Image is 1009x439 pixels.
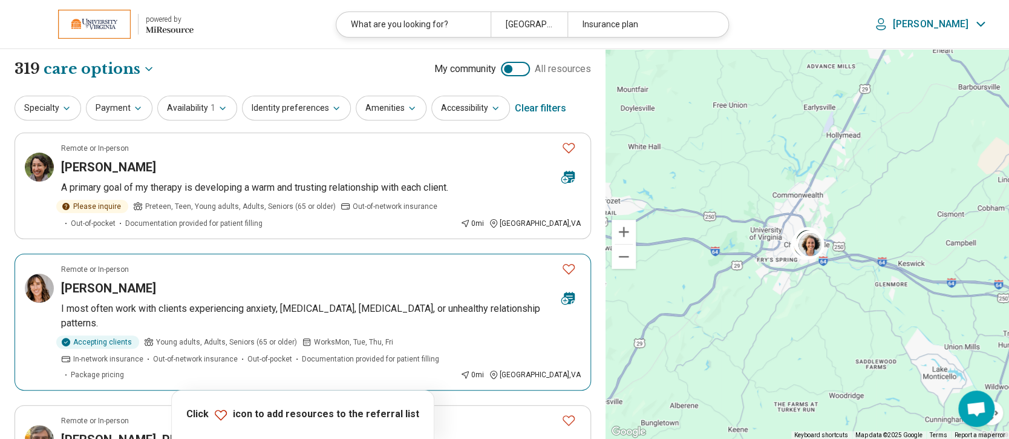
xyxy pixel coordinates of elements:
span: My community [434,62,496,76]
a: Terms (opens in new tab) [930,432,947,438]
span: Package pricing [71,369,124,380]
button: Care options [44,59,155,79]
span: Documentation provided for patient filling [125,218,263,229]
span: Young adults, Adults, Seniors (65 or older) [156,337,297,348]
span: 1 [211,102,215,114]
p: A primary goal of my therapy is developing a warm and trusting relationship with each client. [61,180,581,195]
button: Zoom in [612,220,636,244]
span: All resources [535,62,591,76]
div: [GEOGRAPHIC_DATA], [GEOGRAPHIC_DATA] [491,12,567,37]
span: Out-of-pocket [247,354,292,365]
button: Availability1 [157,96,237,120]
button: Identity preferences [242,96,351,120]
button: Favorite [557,408,581,433]
span: Map data ©2025 Google [855,432,922,438]
p: Click icon to add resources to the referral list [186,408,419,422]
span: Documentation provided for patient filling [302,354,439,365]
button: Zoom out [612,245,636,269]
span: Out-of-pocket [71,218,116,229]
span: care options [44,59,140,79]
div: 0 mi [460,369,484,380]
button: Favorite [557,136,581,160]
span: Works Mon, Tue, Thu, Fri [314,337,393,348]
p: Remote or In-person [61,415,129,426]
span: Preteen, Teen, Young adults, Adults, Seniors (65 or older) [145,201,336,212]
h1: 319 [15,59,155,79]
button: Favorite [557,257,581,282]
p: [PERSON_NAME] [893,18,968,30]
div: Open chat [958,391,994,427]
div: [GEOGRAPHIC_DATA] , VA [489,218,581,229]
button: Specialty [15,96,81,120]
div: [GEOGRAPHIC_DATA] , VA [489,369,581,380]
span: In-network insurance [73,354,143,365]
img: University of Virginia [58,10,131,39]
button: Accessibility [431,96,510,120]
a: University of Virginiapowered by [19,10,194,39]
button: Amenities [356,96,426,120]
div: powered by [146,14,194,25]
button: Payment [86,96,152,120]
p: I most often work with clients experiencing anxiety, [MEDICAL_DATA], [MEDICAL_DATA], or unhealthy... [61,302,581,331]
div: Insurance plan [567,12,721,37]
div: Please inquire [56,200,128,213]
div: Clear filters [515,94,566,123]
div: 0 mi [460,218,484,229]
h3: [PERSON_NAME] [61,159,156,176]
span: Out-of-network insurance [353,201,437,212]
p: Remote or In-person [61,143,129,154]
div: Accepting clients [56,335,139,349]
a: Report a map error [955,432,1005,438]
span: Out-of-network insurance [153,354,238,365]
h3: [PERSON_NAME] [61,280,156,297]
div: What are you looking for? [336,12,490,37]
p: Remote or In-person [61,264,129,275]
